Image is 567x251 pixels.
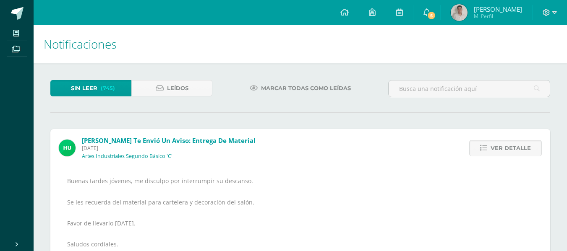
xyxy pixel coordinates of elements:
span: [PERSON_NAME] [474,5,522,13]
a: Leídos [131,80,212,96]
span: [PERSON_NAME] te envió un aviso: Entrega de material [82,136,256,145]
img: 5f8b1fa4d3844940ee0a10de8934683e.png [451,4,468,21]
span: (745) [101,80,115,96]
span: Mi Perfil [474,13,522,20]
span: Sin leer [71,80,97,96]
span: Ver detalle [491,140,531,156]
a: Sin leer(745) [50,80,131,96]
span: 5 [427,11,436,20]
span: Notificaciones [44,36,117,52]
span: [DATE] [82,145,256,152]
span: Marcar todas como leídas [261,80,351,96]
input: Busca una notificación aquí [389,80,550,97]
span: Leídos [167,80,188,96]
p: Artes Industriales Segundo Básico 'C' [82,153,172,160]
img: fd23069c3bd5c8dde97a66a86ce78287.png [59,140,76,156]
a: Marcar todas como leídas [239,80,361,96]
